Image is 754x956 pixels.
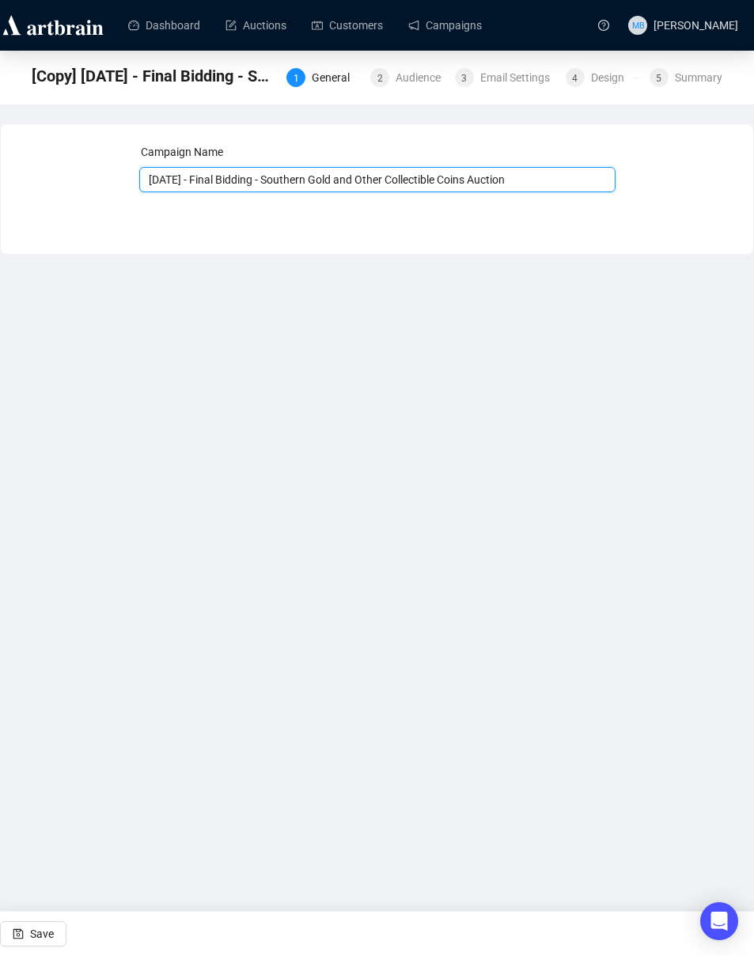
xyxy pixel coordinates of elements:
[591,68,634,87] div: Design
[128,5,200,46] a: Dashboard
[631,18,644,32] span: MB
[141,146,223,158] label: Campaign Name
[396,68,450,87] div: Audience
[650,68,722,87] div: 5Summary
[700,902,738,940] div: Open Intercom Messenger
[32,63,277,89] span: [Copy] 7-30-2025 - Final Bidding - Southern Gold and Other Collectible Coins Auction
[675,68,722,87] div: Summary
[480,68,559,87] div: Email Settings
[377,73,383,84] span: 2
[312,5,383,46] a: Customers
[566,68,640,87] div: 4Design
[455,68,556,87] div: 3Email Settings
[370,68,445,87] div: 2Audience
[294,73,299,84] span: 1
[30,912,54,956] span: Save
[13,928,24,939] span: save
[139,167,616,192] input: Enter Campaign Name
[286,68,361,87] div: 1General
[572,73,578,84] span: 4
[656,73,661,84] span: 5
[598,20,609,31] span: question-circle
[408,5,482,46] a: Campaigns
[654,19,738,32] span: [PERSON_NAME]
[225,5,286,46] a: Auctions
[312,68,359,87] div: General
[461,73,467,84] span: 3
